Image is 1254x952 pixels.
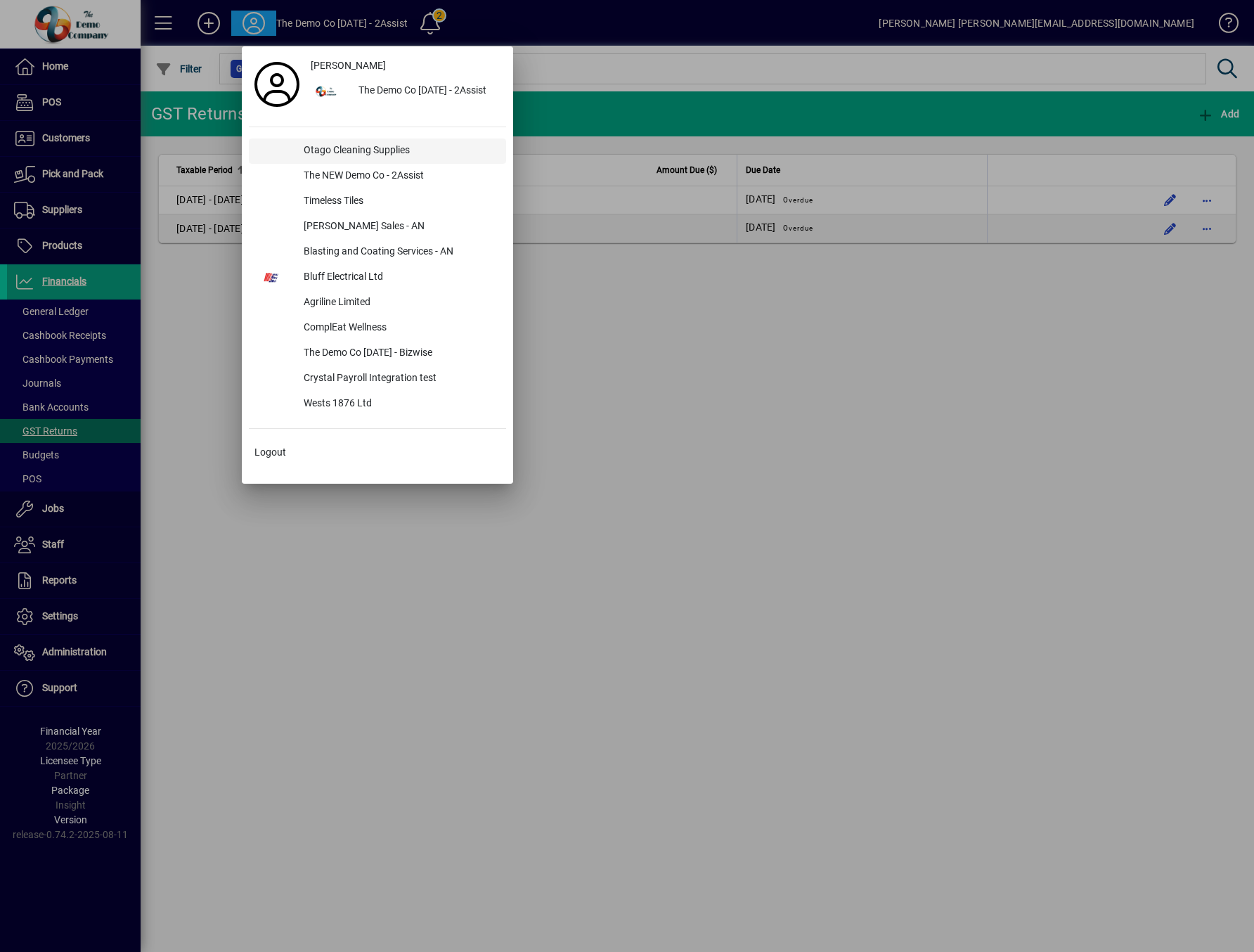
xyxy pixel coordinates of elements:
[249,392,506,417] button: Wests 1876 Ltd
[292,240,506,265] div: Blasting and Coating Services - AN
[305,53,506,79] a: [PERSON_NAME]
[292,316,506,341] div: ComplEat Wellness
[292,265,506,290] div: Bluff Electrical Ltd
[249,214,506,240] button: [PERSON_NAME] Sales - AN
[249,440,506,465] button: Logout
[249,341,506,366] button: The Demo Co [DATE] - Bizwise
[254,445,286,460] span: Logout
[249,72,305,97] a: Profile
[292,214,506,240] div: [PERSON_NAME] Sales - AN
[292,392,506,417] div: Wests 1876 Ltd
[292,189,506,214] div: Timeless Tiles
[249,265,506,290] button: Bluff Electrical Ltd
[249,290,506,316] button: Agriline Limited
[249,316,506,341] button: ComplEat Wellness
[249,139,506,164] button: Otago Cleaning Supplies
[311,58,386,73] span: [PERSON_NAME]
[249,366,506,392] button: Crystal Payroll Integration test
[305,79,506,104] button: The Demo Co [DATE] - 2Assist
[249,240,506,265] button: Blasting and Coating Services - AN
[249,164,506,189] button: The NEW Demo Co - 2Assist
[292,341,506,366] div: The Demo Co [DATE] - Bizwise
[292,139,506,164] div: Otago Cleaning Supplies
[292,290,506,316] div: Agriline Limited
[292,366,506,392] div: Crystal Payroll Integration test
[292,164,506,189] div: The NEW Demo Co - 2Assist
[249,189,506,214] button: Timeless Tiles
[347,79,506,104] div: The Demo Co [DATE] - 2Assist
